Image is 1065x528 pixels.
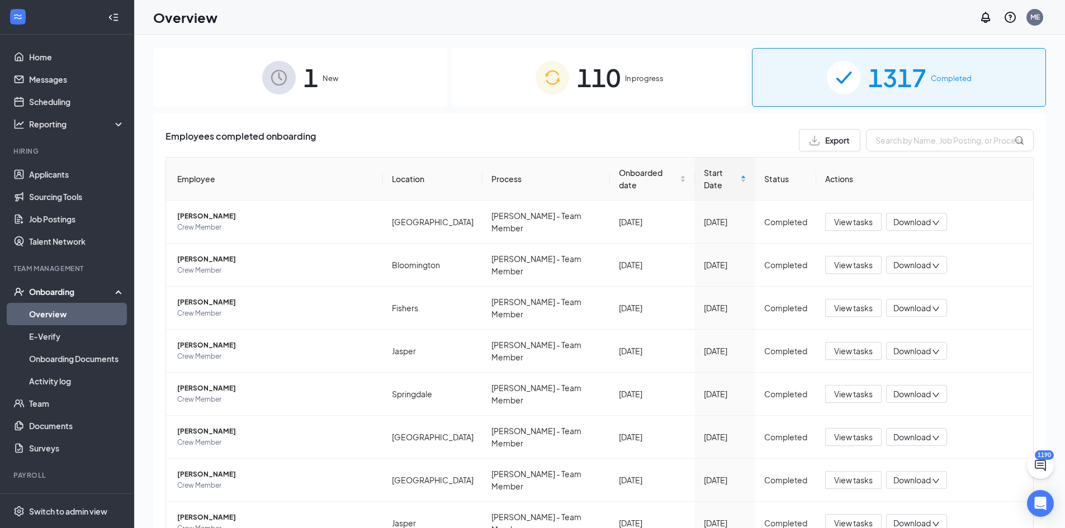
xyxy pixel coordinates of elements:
span: down [932,219,940,227]
span: View tasks [834,216,873,228]
a: Home [29,46,125,68]
a: Team [29,392,125,415]
td: Jasper [383,330,482,373]
a: E-Verify [29,325,125,348]
span: 1 [304,58,318,97]
svg: WorkstreamLogo [12,11,23,22]
span: Crew Member [177,265,374,276]
td: Bloomington [383,244,482,287]
svg: Collapse [108,12,119,23]
a: Messages [29,68,125,91]
span: [PERSON_NAME] [177,297,374,308]
div: [DATE] [704,431,746,443]
a: Applicants [29,163,125,185]
span: down [932,348,940,356]
div: ME [1030,12,1040,22]
span: Download [893,259,931,271]
span: down [932,262,940,270]
span: [PERSON_NAME] [177,512,374,523]
span: Download [893,431,931,443]
span: Crew Member [177,351,374,362]
span: [PERSON_NAME] [177,340,374,351]
div: Completed [764,302,807,314]
td: [PERSON_NAME] - Team Member [482,416,610,459]
button: View tasks [825,471,882,489]
td: [PERSON_NAME] - Team Member [482,459,610,502]
span: Crew Member [177,480,374,491]
button: View tasks [825,385,882,403]
td: Fishers [383,287,482,330]
div: [DATE] [619,431,686,443]
span: Download [893,216,931,228]
a: Talent Network [29,230,125,253]
span: [PERSON_NAME] [177,426,374,437]
div: Completed [764,345,807,357]
span: View tasks [834,388,873,400]
div: Completed [764,216,807,228]
div: Completed [764,474,807,486]
div: Payroll [13,470,122,480]
span: Export [825,136,850,144]
span: Download [893,345,931,357]
span: down [932,477,940,485]
a: Scheduling [29,91,125,113]
div: [DATE] [704,302,746,314]
td: [GEOGRAPHIC_DATA] [383,459,482,502]
span: [PERSON_NAME] [177,254,374,265]
td: [PERSON_NAME] - Team Member [482,330,610,373]
span: [PERSON_NAME] [177,383,374,394]
svg: Notifications [979,11,992,24]
input: Search by Name, Job Posting, or Process [866,129,1034,151]
td: [PERSON_NAME] - Team Member [482,373,610,416]
a: Activity log [29,370,125,392]
div: [DATE] [704,388,746,400]
div: [DATE] [704,345,746,357]
span: Completed [931,73,972,84]
svg: Analysis [13,118,25,130]
span: Crew Member [177,308,374,319]
button: Export [799,129,860,151]
a: Surveys [29,437,125,459]
span: Start Date [704,167,738,191]
span: down [932,520,940,528]
span: Download [893,474,931,486]
a: Job Postings [29,208,125,230]
svg: ChatActive [1034,459,1047,472]
th: Status [755,158,816,201]
span: View tasks [834,302,873,314]
div: [DATE] [704,474,746,486]
div: [DATE] [704,259,746,271]
span: 1317 [868,58,926,97]
div: Reporting [29,118,125,130]
div: [DATE] [619,259,686,271]
td: Springdale [383,373,482,416]
span: Download [893,302,931,314]
td: [GEOGRAPHIC_DATA] [383,201,482,244]
span: View tasks [834,259,873,271]
span: [PERSON_NAME] [177,469,374,480]
span: View tasks [834,474,873,486]
span: Crew Member [177,437,374,448]
button: View tasks [825,342,882,360]
span: Onboarded date [619,167,678,191]
span: down [932,434,940,442]
div: Switch to admin view [29,506,107,517]
div: 1190 [1035,450,1054,460]
div: [DATE] [704,216,746,228]
span: View tasks [834,345,873,357]
a: Overview [29,303,125,325]
svg: Settings [13,506,25,517]
div: Hiring [13,146,122,156]
span: down [932,305,940,313]
a: PayrollCrown [29,487,125,510]
div: Open Intercom Messenger [1027,490,1054,517]
td: [PERSON_NAME] - Team Member [482,244,610,287]
th: Onboarded date [610,158,695,201]
div: Onboarding [29,286,115,297]
th: Actions [816,158,1033,201]
a: Sourcing Tools [29,185,125,208]
span: New [323,73,338,84]
a: Documents [29,415,125,437]
span: View tasks [834,431,873,443]
button: View tasks [825,256,882,274]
